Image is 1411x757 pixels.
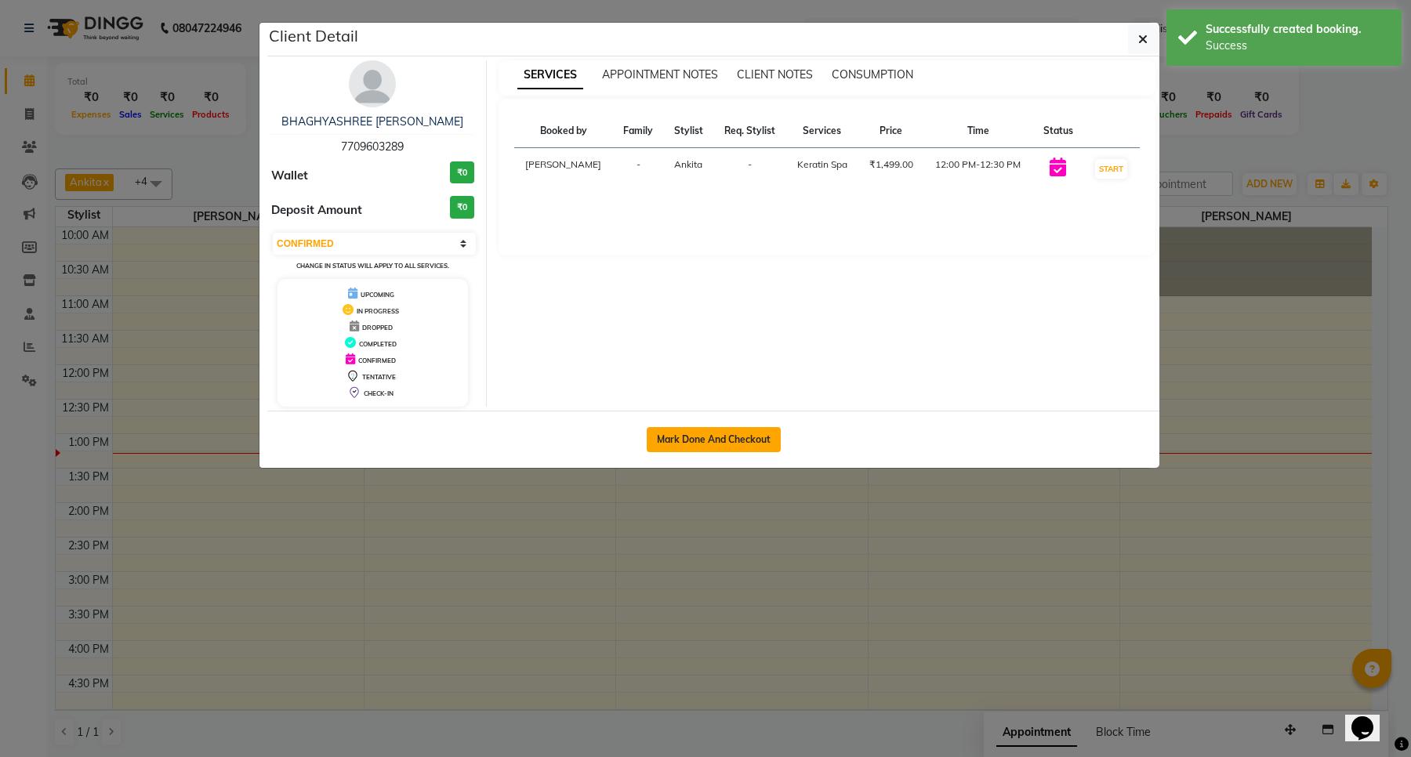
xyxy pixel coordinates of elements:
[868,158,915,172] div: ₹1,499.00
[514,148,613,190] td: [PERSON_NAME]
[361,291,394,299] span: UPCOMING
[296,262,449,270] small: Change in status will apply to all services.
[613,114,664,148] th: Family
[923,114,1032,148] th: Time
[713,114,786,148] th: Req. Stylist
[613,148,664,190] td: -
[674,158,702,170] span: Ankita
[832,67,913,81] span: CONSUMPTION
[450,196,474,219] h3: ₹0
[796,158,849,172] div: Keratin Spa
[362,324,393,331] span: DROPPED
[737,67,813,81] span: CLIENT NOTES
[1095,159,1127,179] button: START
[281,114,463,129] a: BHAGHYASHREE [PERSON_NAME]
[362,373,396,381] span: TENTATIVE
[1206,38,1390,54] div: Success
[358,357,396,364] span: CONFIRMED
[364,389,394,397] span: CHECK-IN
[341,139,404,154] span: 7709603289
[713,148,786,190] td: -
[269,24,358,48] h5: Client Detail
[1032,114,1083,148] th: Status
[349,60,396,107] img: avatar
[271,201,362,219] span: Deposit Amount
[271,167,308,185] span: Wallet
[647,427,781,452] button: Mark Done And Checkout
[517,61,583,89] span: SERVICES
[664,114,714,148] th: Stylist
[357,307,399,315] span: IN PROGRESS
[1206,21,1390,38] div: Successfully created booking.
[514,114,613,148] th: Booked by
[602,67,718,81] span: APPOINTMENT NOTES
[359,340,397,348] span: COMPLETED
[858,114,924,148] th: Price
[786,114,858,148] th: Services
[923,148,1032,190] td: 12:00 PM-12:30 PM
[1345,694,1395,741] iframe: chat widget
[450,161,474,184] h3: ₹0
